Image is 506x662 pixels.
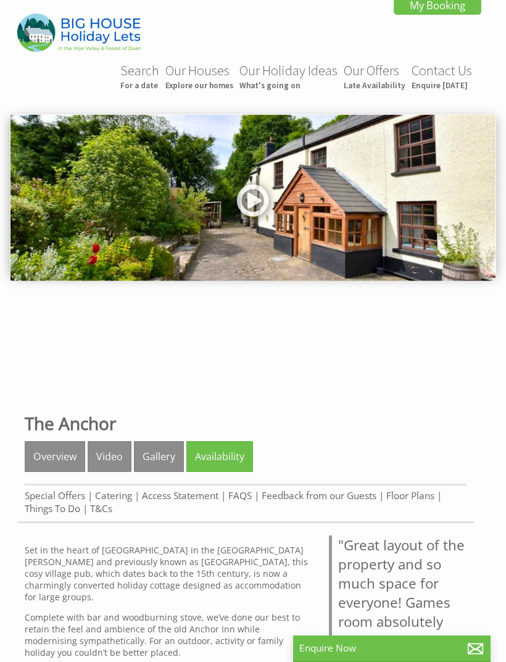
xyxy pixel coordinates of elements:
[239,62,338,91] a: Our Holiday IdeasWhat's going on
[412,62,472,91] a: Contact UsEnquire [DATE]
[120,62,159,91] a: SearchFor a date
[299,642,484,655] p: Enquire Now
[25,412,116,435] a: The Anchor
[344,62,405,91] a: Our OffersLate Availability
[412,80,472,91] small: Enquire [DATE]
[228,489,252,502] a: FAQS
[186,441,253,472] a: Availability
[25,611,314,658] p: Complete with bar and woodburning stove, we’ve done our best to retain the feel and ambience of t...
[239,80,338,91] small: What's going on
[25,544,314,603] p: Set in the heart of [GEOGRAPHIC_DATA] in the [GEOGRAPHIC_DATA][PERSON_NAME] and previously known ...
[7,307,499,399] iframe: Customer reviews powered by Trustpilot
[88,441,131,472] a: Video
[25,441,85,472] a: Overview
[90,502,112,515] a: T&Cs
[165,80,233,91] small: Explore our homes
[142,489,218,502] a: Access Statement
[134,441,184,472] a: Gallery
[120,80,159,91] small: For a date
[344,80,405,91] small: Late Availability
[95,489,132,502] a: Catering
[25,502,80,515] a: Things To Do
[17,14,141,51] img: Big House Holiday Lets
[262,489,376,502] a: Feedback from our Guests
[25,489,85,502] a: Special Offers
[386,489,434,502] a: Floor Plans
[165,62,233,91] a: Our HousesExplore our homes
